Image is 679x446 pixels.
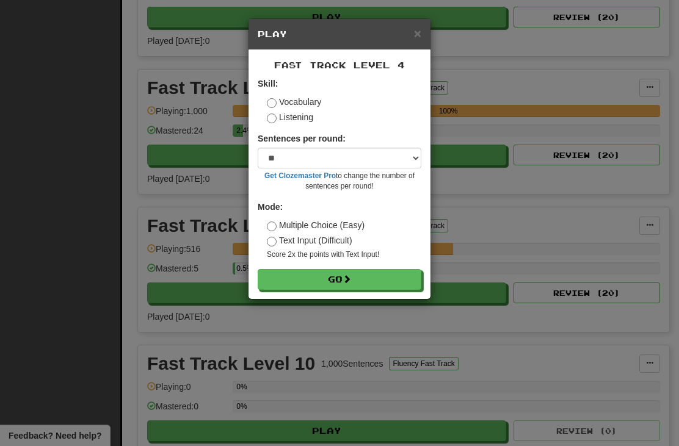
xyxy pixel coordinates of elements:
label: Multiple Choice (Easy) [267,219,365,231]
label: Listening [267,111,313,123]
button: Close [414,27,421,40]
small: Score 2x the points with Text Input ! [267,250,421,260]
label: Text Input (Difficult) [267,234,352,246]
button: Go [258,269,421,290]
label: Vocabulary [267,96,321,108]
input: Multiple Choice (Easy) [267,221,277,231]
small: to change the number of sentences per round! [258,171,421,192]
input: Vocabulary [267,98,277,108]
strong: Mode: [258,202,283,212]
input: Text Input (Difficult) [267,237,277,246]
span: Fast Track Level 4 [274,60,405,70]
input: Listening [267,113,277,123]
h5: Play [258,28,421,40]
span: × [414,26,421,40]
label: Sentences per round: [258,132,346,145]
strong: Skill: [258,79,278,88]
a: Get Clozemaster Pro [264,171,336,180]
